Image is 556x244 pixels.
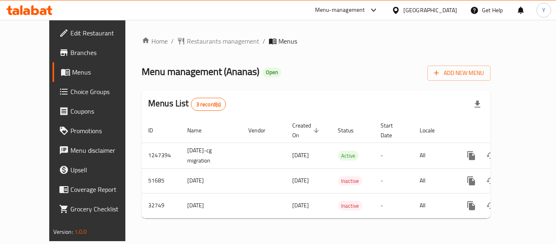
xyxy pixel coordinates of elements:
[403,6,457,15] div: [GEOGRAPHIC_DATA]
[53,82,142,101] a: Choice Groups
[374,143,413,168] td: -
[53,199,142,219] a: Grocery Checklist
[315,5,365,15] div: Menu-management
[462,146,481,165] button: more
[142,36,490,46] nav: breadcrumb
[292,175,309,186] span: [DATE]
[142,62,259,81] span: Menu management ( Ananas )
[53,43,142,62] a: Branches
[427,66,490,81] button: Add New Menu
[292,150,309,160] span: [DATE]
[278,36,297,46] span: Menus
[481,196,501,215] button: Change Status
[171,36,174,46] li: /
[413,168,455,193] td: All
[263,68,281,77] div: Open
[74,226,87,237] span: 1.0.0
[462,196,481,215] button: more
[181,193,242,218] td: [DATE]
[70,145,136,155] span: Menu disclaimer
[374,168,413,193] td: -
[148,125,164,135] span: ID
[381,121,403,140] span: Start Date
[53,23,142,43] a: Edit Restaurant
[542,6,545,15] span: Y
[70,165,136,175] span: Upsell
[53,121,142,141] a: Promotions
[181,143,242,168] td: [DATE]-cg migration
[177,36,259,46] a: Restaurants management
[191,101,226,108] span: 3 record(s)
[70,87,136,97] span: Choice Groups
[338,176,362,186] span: Inactive
[481,171,501,191] button: Change Status
[413,143,455,168] td: All
[374,193,413,218] td: -
[263,36,265,46] li: /
[181,168,242,193] td: [DATE]
[70,48,136,57] span: Branches
[53,226,73,237] span: Version:
[413,193,455,218] td: All
[455,118,546,143] th: Actions
[70,28,136,38] span: Edit Restaurant
[70,185,136,194] span: Coverage Report
[481,146,501,165] button: Change Status
[420,125,445,135] span: Locale
[53,160,142,180] a: Upsell
[434,68,484,78] span: Add New Menu
[70,204,136,214] span: Grocery Checklist
[338,201,362,211] span: Inactive
[338,125,364,135] span: Status
[263,69,281,76] span: Open
[191,98,226,111] div: Total records count
[70,106,136,116] span: Coupons
[292,200,309,211] span: [DATE]
[187,36,259,46] span: Restaurants management
[142,36,168,46] a: Home
[53,62,142,82] a: Menus
[338,151,359,160] span: Active
[292,121,322,140] span: Created On
[72,67,136,77] span: Menus
[187,125,212,135] span: Name
[142,118,546,218] table: enhanced table
[53,101,142,121] a: Coupons
[142,193,181,218] td: 32749
[148,97,226,111] h2: Menus List
[462,171,481,191] button: more
[53,141,142,160] a: Menu disclaimer
[70,126,136,136] span: Promotions
[248,125,276,135] span: Vendor
[53,180,142,199] a: Coverage Report
[142,168,181,193] td: 51685
[142,143,181,168] td: 1247394
[468,95,487,114] div: Export file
